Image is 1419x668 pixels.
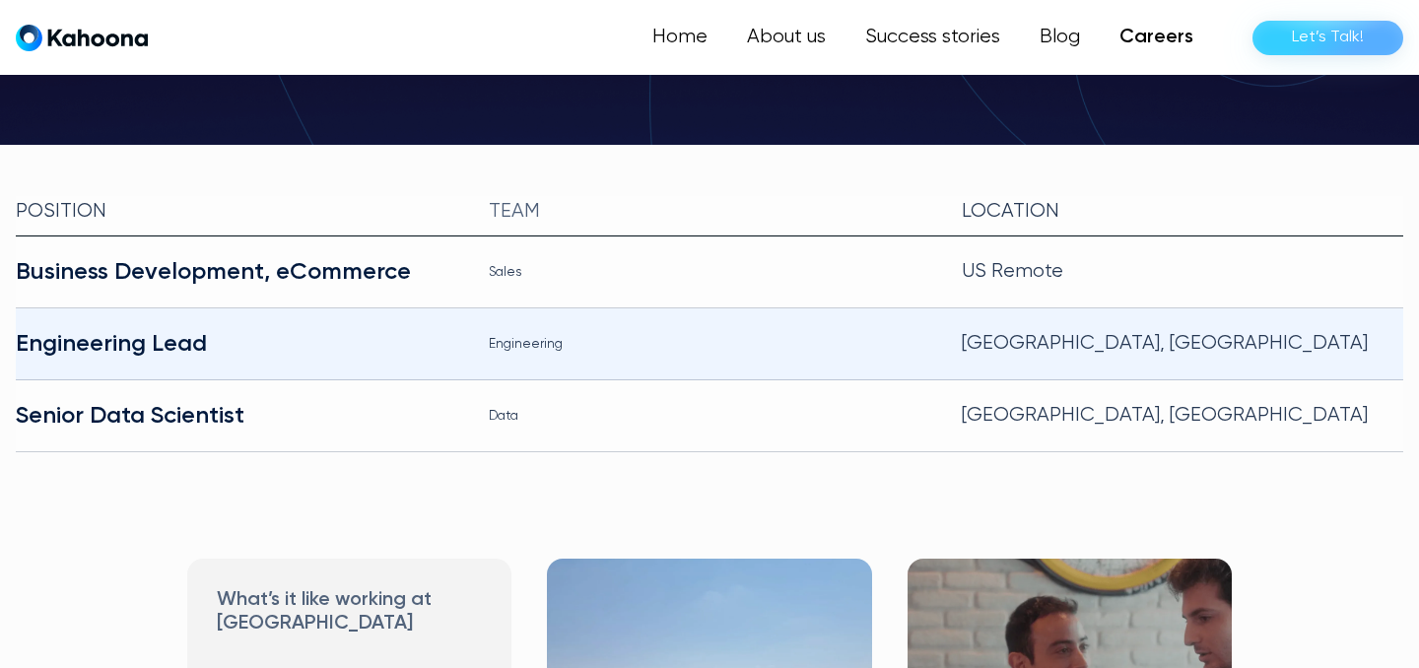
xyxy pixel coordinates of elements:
div: Data [489,400,930,432]
a: About us [727,18,845,57]
a: Let’s Talk! [1252,21,1403,55]
div: Position [16,196,457,228]
h3: What’s it like working at [GEOGRAPHIC_DATA] [217,588,482,635]
a: Senior Data ScientistData[GEOGRAPHIC_DATA], [GEOGRAPHIC_DATA] [16,380,1403,452]
div: Sales [489,256,930,288]
div: team [489,196,930,228]
div: Senior Data Scientist [16,400,457,432]
a: Engineering LeadEngineering[GEOGRAPHIC_DATA], [GEOGRAPHIC_DATA] [16,308,1403,380]
a: Home [633,18,727,57]
a: Success stories [845,18,1020,57]
div: Business Development, eCommerce [16,256,457,288]
div: [GEOGRAPHIC_DATA], [GEOGRAPHIC_DATA] [962,328,1403,360]
div: Location [962,196,1403,228]
a: home [16,24,148,52]
div: Engineering [489,328,930,360]
div: [GEOGRAPHIC_DATA], [GEOGRAPHIC_DATA] [962,400,1403,432]
a: Blog [1020,18,1100,57]
a: Business Development, eCommerceSalesUS Remote [16,236,1403,308]
div: Engineering Lead [16,328,457,360]
div: US Remote [962,256,1403,288]
div: Let’s Talk! [1292,22,1364,53]
a: Careers [1100,18,1213,57]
